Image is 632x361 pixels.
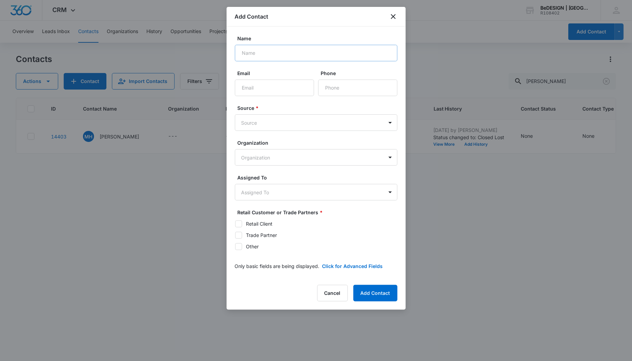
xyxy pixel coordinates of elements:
button: Cancel [317,285,348,301]
h1: Add Contact [235,12,269,21]
button: Add Contact [353,285,397,301]
label: Email [238,70,317,77]
label: Name [238,35,400,42]
input: Name [235,45,397,61]
label: Source [238,104,400,112]
input: Email [235,80,314,96]
div: Retail Client [246,220,273,227]
label: Phone [321,70,400,77]
button: Click for Advanced Fields [322,262,383,270]
label: Organization [238,139,400,146]
label: Assigned To [238,174,400,181]
input: Phone [318,80,397,96]
button: close [389,12,397,21]
label: Retail Customer or Trade Partners [238,209,400,216]
p: Only basic fields are being displayed. [235,262,320,270]
div: Other [246,243,259,250]
div: Trade Partner [246,231,277,239]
